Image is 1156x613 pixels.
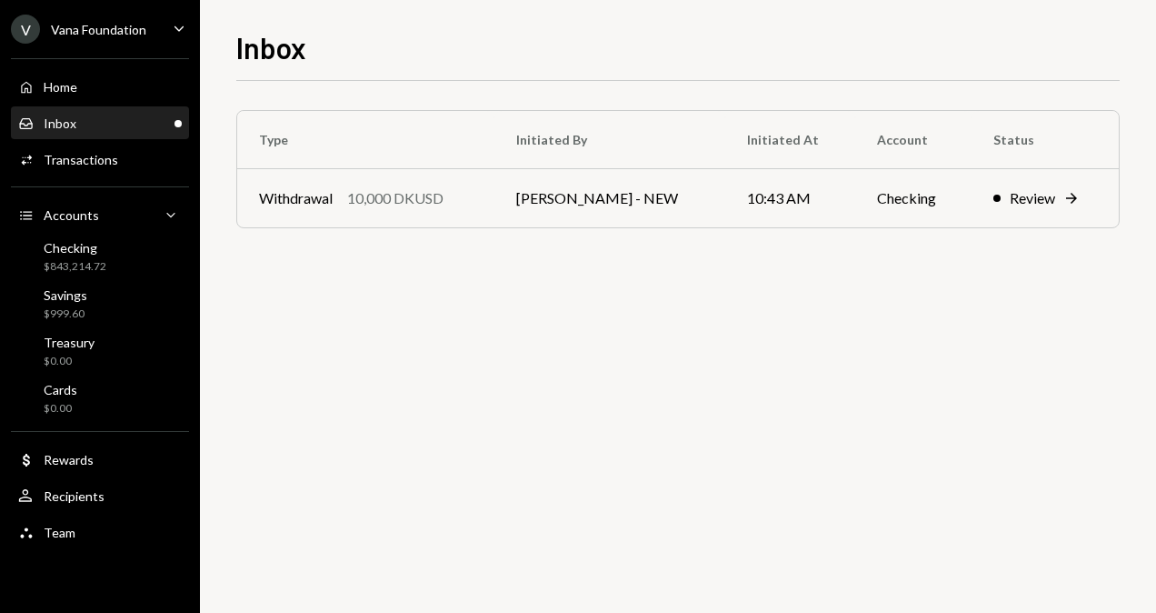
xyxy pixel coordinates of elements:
a: Accounts [11,198,189,231]
td: 10:43 AM [725,169,855,227]
div: Review [1010,187,1055,209]
a: Home [11,70,189,103]
div: $0.00 [44,401,77,417]
h1: Inbox [236,29,306,65]
div: $843,214.72 [44,259,106,275]
div: V [11,15,40,44]
div: $999.60 [44,306,87,322]
div: Rewards [44,452,94,467]
div: Withdrawal [259,187,333,209]
th: Status [972,111,1119,169]
div: Savings [44,287,87,303]
td: Checking [855,169,971,227]
div: Cards [44,382,77,397]
a: Savings$999.60 [11,282,189,326]
div: Accounts [44,207,99,223]
a: Cards$0.00 [11,377,189,420]
a: Treasury$0.00 [11,329,189,373]
th: Account [855,111,971,169]
div: Treasury [44,335,95,350]
a: Team [11,516,189,548]
div: Vana Foundation [51,22,146,37]
a: Inbox [11,106,189,139]
th: Type [237,111,494,169]
a: Checking$843,214.72 [11,235,189,278]
div: Home [44,79,77,95]
th: Initiated By [494,111,726,169]
th: Initiated At [725,111,855,169]
div: $0.00 [44,354,95,369]
a: Rewards [11,443,189,476]
div: Checking [44,240,106,256]
div: 10,000 DKUSD [347,187,443,209]
div: Inbox [44,116,76,131]
td: [PERSON_NAME] - NEW [494,169,726,227]
div: Team [44,525,75,540]
a: Recipients [11,479,189,512]
a: Transactions [11,143,189,176]
div: Transactions [44,152,118,167]
div: Recipients [44,488,105,504]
